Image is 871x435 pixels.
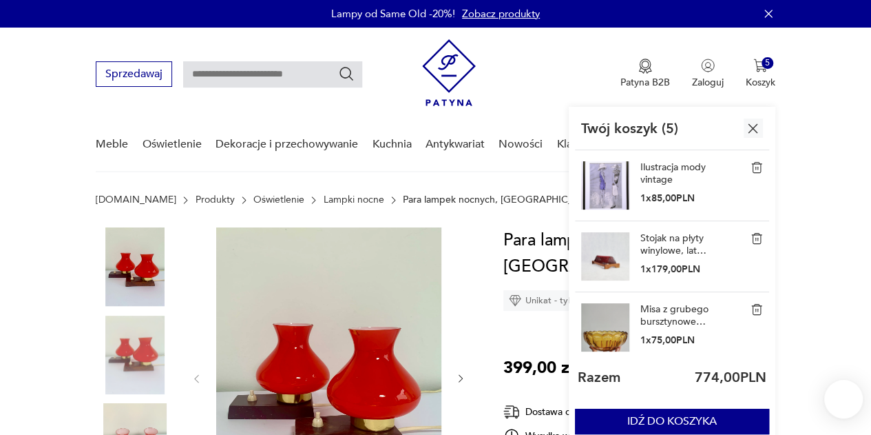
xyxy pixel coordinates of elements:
[744,120,762,137] img: Ikona krzyżyka
[692,76,724,89] p: Zaloguj
[422,39,476,106] img: Patyna - sklep z meblami i dekoracjami vintage
[701,59,715,72] img: Ikonka użytkownika
[762,57,773,69] div: 5
[426,118,485,171] a: Antykwariat
[196,194,235,205] a: Produkty
[640,232,709,257] a: Stojak na płyty winylowe, lata 60.
[824,380,863,418] iframe: Smartsupp widget button
[462,7,540,21] a: Zobacz produkty
[557,118,591,171] a: Klasyki
[96,227,174,306] img: Zdjęcie produktu Para lampek nocnych, Niemcy, lata 70.
[640,303,709,328] a: Misa z grubego bursztynowego szkła, [GEOGRAPHIC_DATA]
[331,7,455,21] p: Lampy od Same Old -20%!
[503,227,775,280] h1: Para lampek nocnych, [GEOGRAPHIC_DATA], lata 70.
[575,418,769,427] a: IDŹ DO KOSZYKA
[753,59,767,72] img: Ikona koszyka
[96,61,172,87] button: Sprzedawaj
[503,403,520,421] img: Ikona dostawy
[581,161,629,210] img: Ilustracja mody vintage
[692,59,724,89] button: Zaloguj
[503,290,642,311] div: Unikat - tylko jedna sztuka!
[96,194,176,205] a: [DOMAIN_NAME]
[324,194,384,205] a: Lampki nocne
[751,161,763,174] img: Ilustracja mody vintage
[581,232,629,281] img: Stojak na płyty winylowe, lata 60.
[581,303,629,352] img: Misa z grubego bursztynowego szkła, Niemen
[746,59,775,89] button: 5Koszyk
[640,161,709,186] a: Ilustracja mody vintage
[620,59,670,89] button: Patyna B2B
[372,118,411,171] a: Kuchnia
[403,194,638,205] p: Para lampek nocnych, [GEOGRAPHIC_DATA], lata 70.
[143,118,202,171] a: Oświetlenie
[216,118,358,171] a: Dekoracje i przechowywanie
[575,409,769,434] button: IDŹ DO KOSZYKA
[751,232,763,245] img: Stojak na płyty winylowe, lata 60.
[620,59,670,89] a: Ikona medaluPatyna B2B
[509,294,521,307] img: Ikona diamentu
[695,368,766,387] p: 774,00 PLN
[746,76,775,89] p: Koszyk
[640,263,709,276] p: 1 x 179,00 PLN
[96,118,128,171] a: Meble
[640,334,709,347] p: 1 x 75,00 PLN
[96,70,172,80] a: Sprzedawaj
[638,59,652,74] img: Ikona medalu
[620,76,670,89] p: Patyna B2B
[499,118,543,171] a: Nowości
[581,119,678,138] p: Twój koszyk ( 5 )
[253,194,304,205] a: Oświetlenie
[640,192,709,205] p: 1 x 85,00 PLN
[503,355,574,381] p: 399,00 zł
[578,368,620,387] p: Razem
[338,65,355,82] button: Szukaj
[503,403,669,421] div: Dostawa od 35,00 PLN
[96,316,174,394] img: Zdjęcie produktu Para lampek nocnych, Niemcy, lata 70.
[751,303,763,316] img: Misa z grubego bursztynowego szkła, Niemen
